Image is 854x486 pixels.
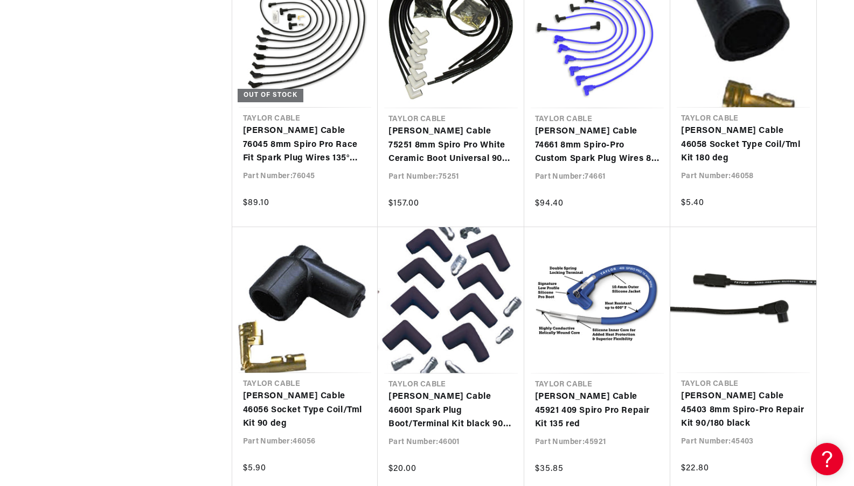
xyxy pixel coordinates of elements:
a: [PERSON_NAME] Cable 45403 8mm Spiro-Pro Repair Kit 90/180 black [681,390,806,431]
a: [PERSON_NAME] Cable 46001 Spark Plug Boot/Terminal Kit black 90 deg [388,390,513,432]
a: [PERSON_NAME] Cable 46056 Socket Type Coil/Tml Kit 90 deg [243,390,367,431]
a: [PERSON_NAME] Cable 76045 8mm Spiro Pro Race Fit Spark Plug Wires 135° Black [243,124,367,166]
a: [PERSON_NAME] Cable 75251 8mm Spiro Pro White Ceramic Boot Universal 90˚ Red [388,125,513,166]
a: [PERSON_NAME] Cable 45921 409 Spiro Pro Repair Kit 135 red [535,390,660,432]
a: [PERSON_NAME] Cable 74661 8mm Spiro-Pro Custom Spark Plug Wires 8 cyl blue [535,125,660,166]
a: [PERSON_NAME] Cable 46058 Socket Type Coil/Tml Kit 180 deg [681,124,806,166]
